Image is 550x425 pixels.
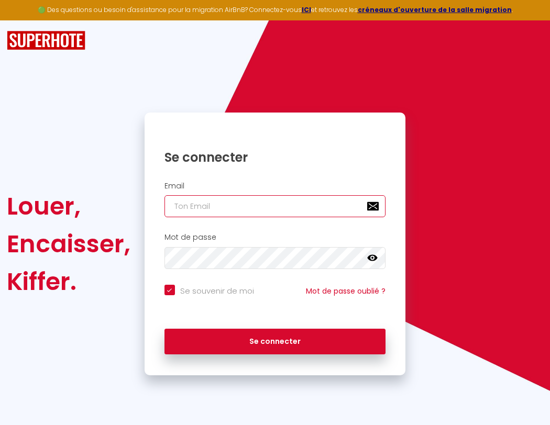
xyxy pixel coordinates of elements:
[164,182,386,191] h2: Email
[302,5,311,14] a: ICI
[164,329,386,355] button: Se connecter
[7,31,85,50] img: SuperHote logo
[8,4,40,36] button: Ouvrir le widget de chat LiveChat
[7,225,130,263] div: Encaisser,
[358,5,512,14] a: créneaux d'ouverture de la salle migration
[164,149,386,165] h1: Se connecter
[164,233,386,242] h2: Mot de passe
[164,195,386,217] input: Ton Email
[7,187,130,225] div: Louer,
[306,286,386,296] a: Mot de passe oublié ?
[7,263,130,300] div: Kiffer.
